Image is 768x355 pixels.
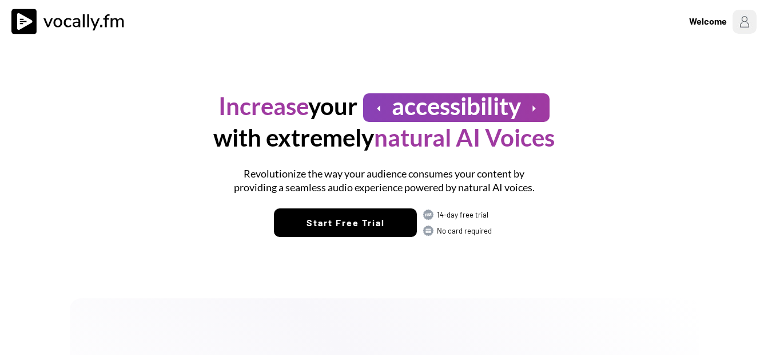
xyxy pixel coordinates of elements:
font: natural AI Voices [374,123,555,152]
button: arrow_left [372,101,386,116]
h1: your [218,90,357,122]
img: vocally%20logo.svg [11,9,132,34]
button: Start Free Trial [274,208,417,237]
div: No card required [437,226,494,236]
font: Increase [218,92,308,120]
h1: with extremely [213,122,555,153]
button: arrow_right [527,101,541,116]
h1: accessibility [392,90,521,122]
div: Welcome [689,14,727,28]
div: 14-day free trial [437,210,494,220]
img: CARD.svg [423,225,434,236]
h1: Revolutionize the way your audience consumes your content by providing a seamless audio experienc... [227,167,542,194]
img: FREE.svg [423,209,434,220]
img: Profile%20Placeholder.png [733,10,757,34]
